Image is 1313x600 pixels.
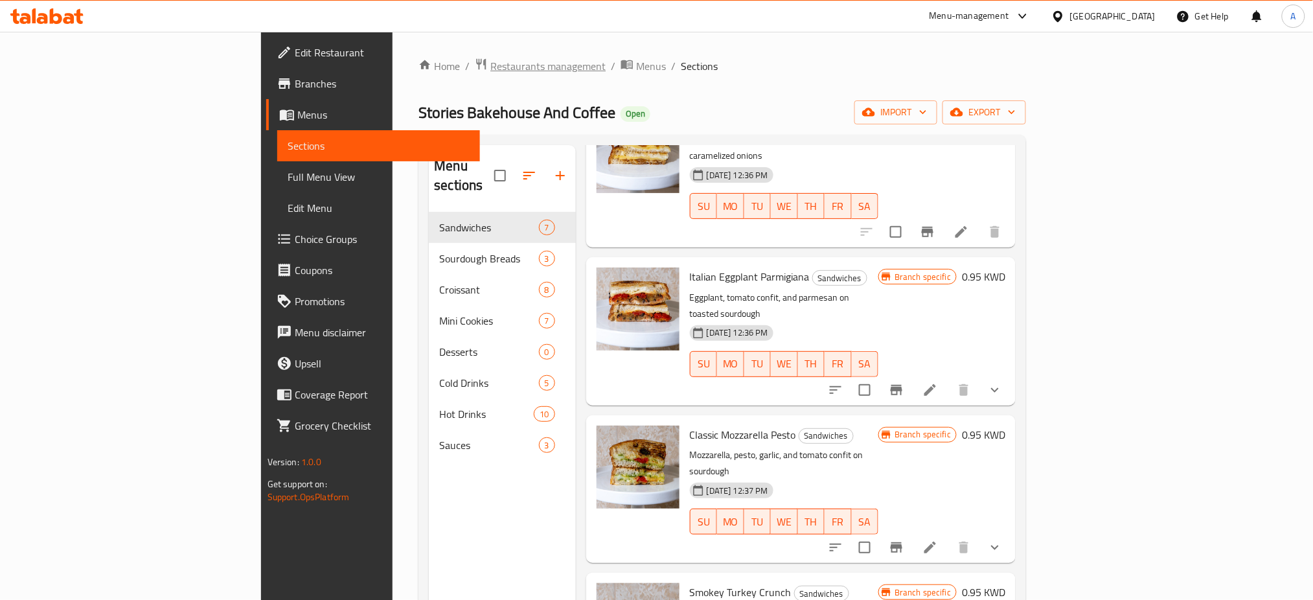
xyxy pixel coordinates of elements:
[268,489,350,505] a: Support.OpsPlatform
[288,169,470,185] span: Full Menu View
[439,375,538,391] span: Cold Drinks
[744,193,771,219] button: TU
[277,130,481,161] a: Sections
[953,224,969,240] a: Edit menu item
[490,58,606,74] span: Restaurants management
[597,426,679,509] img: Classic Mozzarella Pesto
[987,382,1003,398] svg: Show Choices
[912,216,943,248] button: Branch-specific-item
[771,351,797,377] button: WE
[803,513,819,531] span: TH
[962,426,1005,444] h6: 0.95 KWD
[295,294,470,309] span: Promotions
[717,351,744,377] button: MO
[429,212,575,243] div: Sandwiches7
[266,379,481,410] a: Coverage Report
[776,197,792,216] span: WE
[540,377,554,389] span: 5
[295,262,470,278] span: Coupons
[439,282,538,297] span: Croissant
[295,325,470,340] span: Menu disclaimer
[820,532,851,563] button: sort-choices
[799,428,853,443] span: Sandwiches
[429,430,575,461] div: Sauces3
[295,76,470,91] span: Branches
[776,513,792,531] span: WE
[889,586,956,599] span: Branch specific
[539,220,555,235] div: items
[852,193,878,219] button: SA
[865,104,927,121] span: import
[534,406,554,422] div: items
[857,197,873,216] span: SA
[889,428,956,441] span: Branch specific
[621,108,650,119] span: Open
[930,8,1009,24] div: Menu-management
[514,160,545,191] span: Sort sections
[266,37,481,68] a: Edit Restaurant
[539,437,555,453] div: items
[851,534,878,561] span: Select to update
[749,513,766,531] span: TU
[288,138,470,154] span: Sections
[597,110,679,193] img: Golden Grilled Cheese
[702,485,773,497] span: [DATE] 12:37 PM
[942,100,1026,124] button: export
[1291,9,1296,23] span: A
[690,509,717,535] button: SU
[830,197,846,216] span: FR
[268,476,327,492] span: Get support on:
[288,200,470,216] span: Edit Menu
[429,336,575,367] div: Desserts0
[702,169,773,181] span: [DATE] 12:36 PM
[439,437,538,453] span: Sauces
[539,344,555,360] div: items
[690,351,717,377] button: SU
[852,351,878,377] button: SA
[776,354,792,373] span: WE
[830,513,846,531] span: FR
[429,367,575,398] div: Cold Drinks5
[812,270,867,286] div: Sandwiches
[882,218,909,246] span: Select to update
[266,255,481,286] a: Coupons
[429,305,575,336] div: Mini Cookies7
[266,224,481,255] a: Choice Groups
[439,313,538,329] div: Mini Cookies
[418,58,1026,75] nav: breadcrumb
[771,193,797,219] button: WE
[540,315,554,327] span: 7
[295,387,470,402] span: Coverage Report
[475,58,606,75] a: Restaurants management
[825,351,851,377] button: FR
[295,356,470,371] span: Upsell
[621,58,666,75] a: Menus
[429,243,575,274] div: Sourdough Breads3
[277,192,481,224] a: Edit Menu
[439,251,538,266] span: Sourdough Breads
[717,193,744,219] button: MO
[702,327,773,339] span: [DATE] 12:36 PM
[1070,9,1156,23] div: [GEOGRAPHIC_DATA]
[690,267,810,286] span: Italian Eggplant Parmigiana
[948,375,979,406] button: delete
[979,216,1010,248] button: delete
[439,344,538,360] span: Desserts
[799,428,854,444] div: Sandwiches
[266,348,481,379] a: Upsell
[771,509,797,535] button: WE
[297,107,470,122] span: Menus
[266,410,481,441] a: Grocery Checklist
[266,99,481,130] a: Menus
[429,207,575,466] nav: Menu sections
[439,406,534,422] span: Hot Drinks
[744,509,771,535] button: TU
[722,354,738,373] span: MO
[636,58,666,74] span: Menus
[268,454,299,470] span: Version:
